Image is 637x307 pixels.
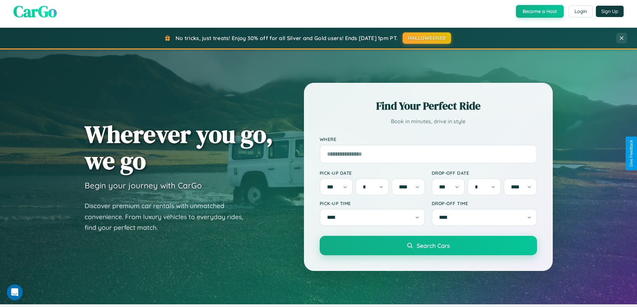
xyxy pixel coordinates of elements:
button: Search Cars [320,236,537,255]
span: CarGo [13,0,57,22]
label: Where [320,136,537,142]
p: Book in minutes, drive in style [320,117,537,126]
span: No tricks, just treats! Enjoy 30% off for all Silver and Gold users! Ends [DATE] 1pm PT. [176,35,398,41]
button: Sign Up [596,6,624,17]
button: Become a Host [516,5,564,18]
iframe: Intercom live chat [7,284,23,300]
p: Discover premium car rentals with unmatched convenience. From luxury vehicles to everyday rides, ... [85,200,252,233]
label: Drop-off Time [432,200,537,206]
span: Search Cars [417,242,450,249]
button: HALLOWEEN30 [403,32,451,44]
div: Give Feedback [629,140,634,167]
h1: Wherever you go, we go [85,121,273,174]
label: Pick-up Date [320,170,425,176]
label: Pick-up Time [320,200,425,206]
h3: Begin your journey with CarGo [85,180,202,190]
button: Login [569,5,593,17]
label: Drop-off Date [432,170,537,176]
h2: Find Your Perfect Ride [320,99,537,113]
